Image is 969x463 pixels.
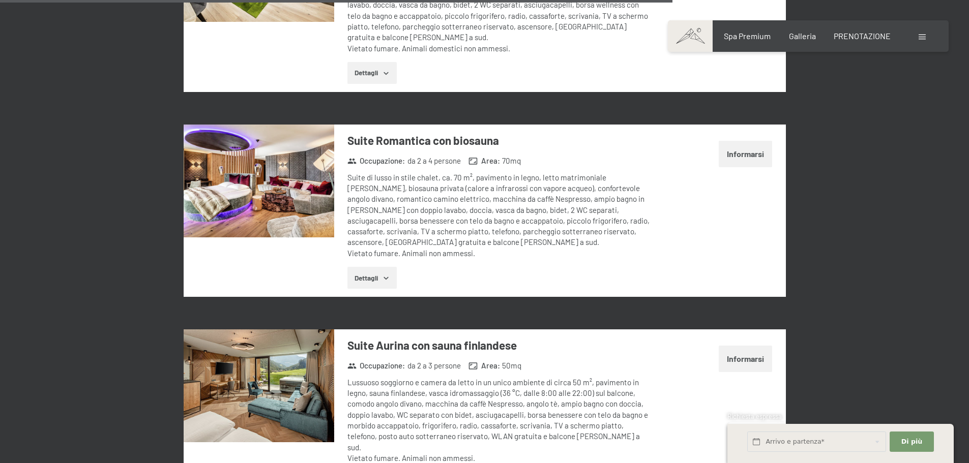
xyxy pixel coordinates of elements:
button: Dettagli [347,62,397,84]
font: 50 [502,361,511,370]
font: mq [511,361,521,370]
font: Informarsi [727,149,764,159]
font: Suite di lusso in stile chalet, ca. 70 m², pavimento in legno, letto matrimoniale [PERSON_NAME], ... [347,173,650,247]
font: : [497,156,500,165]
font: mq [510,156,521,165]
font: Vietato fumare. Animali domestici non ammessi. [347,44,510,53]
a: Spa Premium [724,31,771,41]
font: Area [481,156,497,165]
font: Di più [901,438,923,445]
button: Dettagli [347,267,397,289]
img: mss_renderimg.php [184,125,334,237]
font: : [402,156,405,165]
font: da 2 a 4 persone [407,156,461,165]
font: Informarsi [727,354,764,363]
font: 70 [502,156,510,165]
font: Dettagli [355,68,378,77]
font: Occupazione [360,156,402,165]
font: Area [481,361,497,370]
font: Dettagli [355,273,378,282]
button: Di più [890,431,933,452]
font: Occupazione [360,361,402,370]
font: Vietato fumare. Animali non ammessi. [347,453,475,462]
a: PRENOTAZIONE [834,31,891,41]
button: Informarsi [719,346,772,372]
img: mss_renderimg.php [184,329,334,442]
font: Suite Romantica con biosauna [347,134,499,147]
font: da 2 a 3 persone [407,361,461,370]
font: Lussuoso soggiorno e camera da letto in un unico ambiente di circa 50 m², pavimento in legno, sau... [347,378,648,452]
font: Richiesta espressa [727,412,782,420]
a: Galleria [789,31,816,41]
button: Informarsi [719,141,772,167]
font: : [497,361,500,370]
font: Vietato fumare. Animali non ammessi. [347,249,475,258]
font: : [402,361,405,370]
font: Suite Aurina con sauna finlandese [347,338,517,352]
